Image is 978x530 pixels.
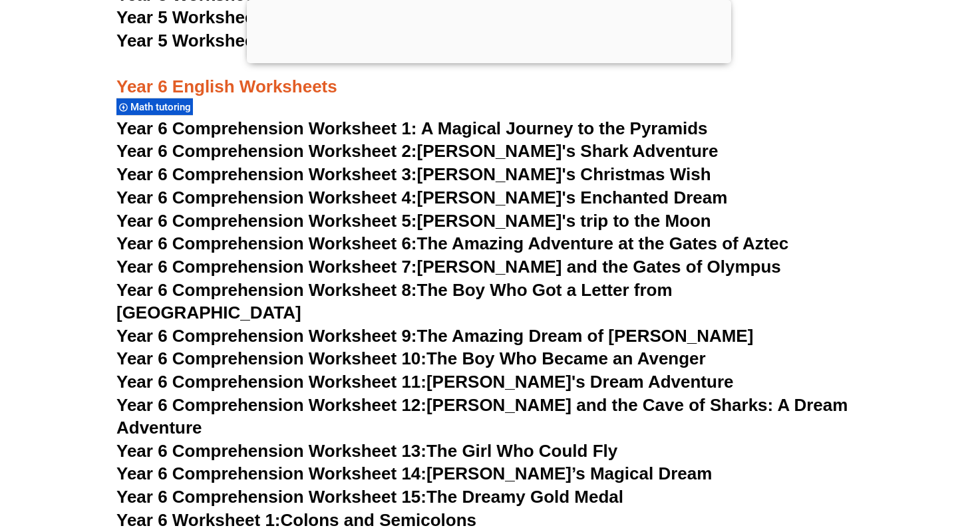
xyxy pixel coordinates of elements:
span: Year 6 Comprehension Worksheet 15: [116,487,426,507]
span: Year 6 Comprehension Worksheet 4: [116,188,417,207]
span: Year 6 Comprehension Worksheet 9: [116,326,417,346]
span: Year 6 Comprehension Worksheet 2: [116,141,417,161]
span: Year 6 Comprehension Worksheet 7: [116,257,417,277]
a: Year 6 Comprehension Worksheet 13:The Girl Who Could Fly [116,441,617,461]
a: Year 6 Comprehension Worksheet 14:[PERSON_NAME]’s Magical Dream [116,464,712,483]
a: Year 6 Comprehension Worksheet 5:[PERSON_NAME]'s trip to the Moon [116,211,711,231]
a: Year 5 Worksheet 26:Synonym Word Choice [116,31,479,51]
span: Year 6 Comprehension Worksheet 10: [116,348,426,368]
a: Year 6 Comprehension Worksheet 1: A Magical Journey to the Pyramids [116,118,708,138]
a: Year 6 Comprehension Worksheet 3:[PERSON_NAME]'s Christmas Wish [116,164,711,184]
a: Year 6 Comprehension Worksheet 12:[PERSON_NAME] and the Cave of Sharks: A Dream Adventure [116,395,848,438]
a: Year 6 Comprehension Worksheet 10:The Boy Who Became an Avenger [116,348,706,368]
a: Year 6 Comprehension Worksheet 9:The Amazing Dream of [PERSON_NAME] [116,326,753,346]
a: Year 6 Comprehension Worksheet 7:[PERSON_NAME] and the Gates of Olympus [116,257,781,277]
a: Year 5 Worksheet 25:Descriptive Writing [116,7,447,27]
h3: Year 6 English Worksheets [116,53,862,98]
a: Year 6 Comprehension Worksheet 2:[PERSON_NAME]'s Shark Adventure [116,141,718,161]
iframe: Chat Widget [750,380,978,530]
span: Year 6 Worksheet 1: [116,510,281,530]
a: Year 6 Comprehension Worksheet 11:[PERSON_NAME]'s Dream Adventure [116,372,733,392]
span: Year 5 Worksheet 26: [116,31,290,51]
span: Year 6 Comprehension Worksheet 11: [116,372,426,392]
span: Year 6 Comprehension Worksheet 8: [116,280,417,300]
span: Year 5 Worksheet 25: [116,7,290,27]
span: Year 6 Comprehension Worksheet 13: [116,441,426,461]
a: Year 6 Comprehension Worksheet 15:The Dreamy Gold Medal [116,487,623,507]
span: Year 6 Comprehension Worksheet 12: [116,395,426,415]
div: Math tutoring [116,98,193,116]
span: Year 6 Comprehension Worksheet 6: [116,233,417,253]
span: Year 6 Comprehension Worksheet 3: [116,164,417,184]
a: Year 6 Comprehension Worksheet 8:The Boy Who Got a Letter from [GEOGRAPHIC_DATA] [116,280,673,323]
a: Year 6 Worksheet 1:Colons and Semicolons [116,510,476,530]
a: Year 6 Comprehension Worksheet 6:The Amazing Adventure at the Gates of Aztec [116,233,788,253]
span: Year 6 Comprehension Worksheet 5: [116,211,417,231]
a: Year 6 Comprehension Worksheet 4:[PERSON_NAME]'s Enchanted Dream [116,188,727,207]
span: Year 6 Comprehension Worksheet 14: [116,464,426,483]
span: Math tutoring [130,101,195,113]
